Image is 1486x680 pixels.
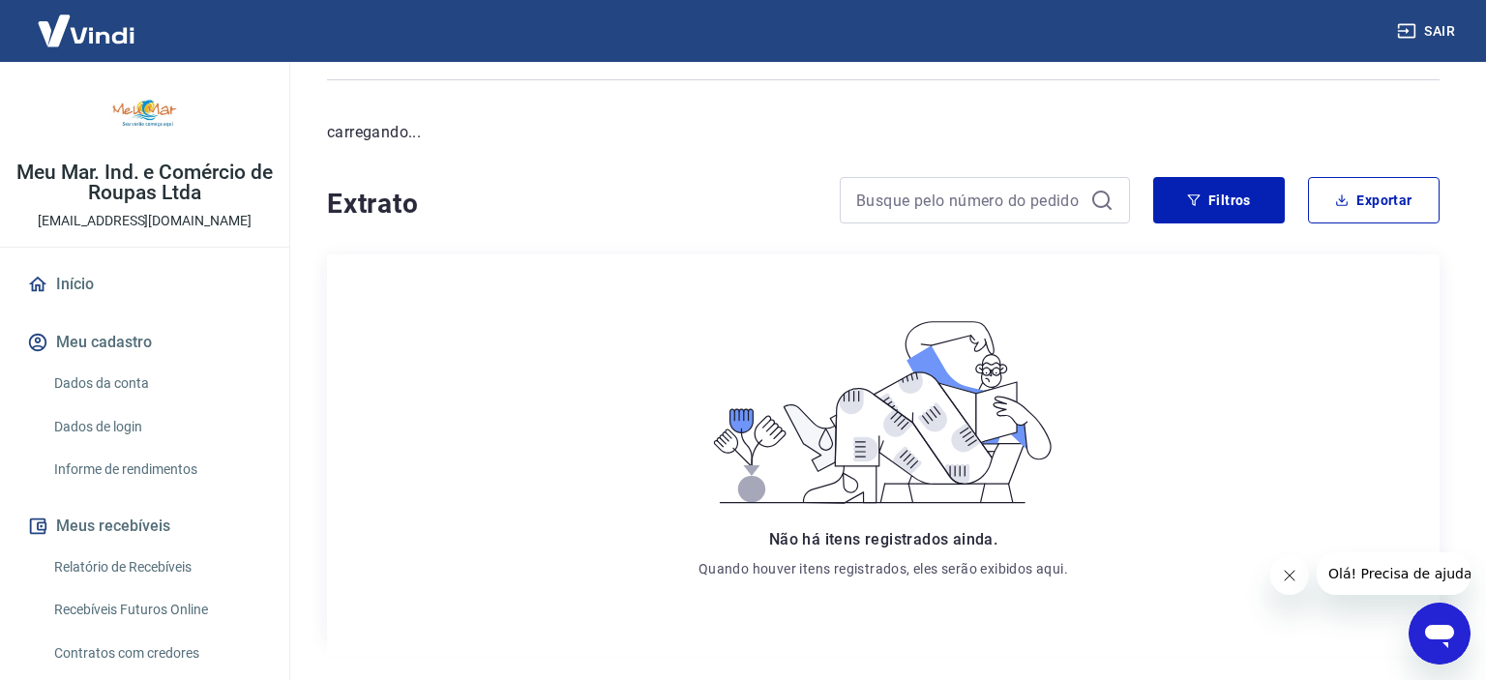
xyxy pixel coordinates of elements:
a: Início [23,263,266,306]
button: Meu cadastro [23,321,266,364]
img: Vindi [23,1,149,60]
h4: Extrato [327,185,817,223]
a: Recebíveis Futuros Online [46,590,266,630]
input: Busque pelo número do pedido [856,186,1083,215]
button: Meus recebíveis [23,505,266,547]
iframe: Mensagem da empresa [1317,552,1471,595]
a: Contratos com credores [46,634,266,673]
a: Informe de rendimentos [46,450,266,489]
iframe: Fechar mensagem [1270,556,1309,595]
p: [EMAIL_ADDRESS][DOMAIN_NAME] [38,211,252,231]
button: Exportar [1308,177,1440,223]
p: Quando houver itens registrados, eles serão exibidos aqui. [698,559,1068,578]
button: Sair [1393,14,1463,49]
img: bc374953-4435-4b9b-8c07-41c5775ea23a.jpeg [106,77,184,155]
span: Olá! Precisa de ajuda? [12,14,163,29]
p: Meu Mar. Ind. e Comércio de Roupas Ltda [15,163,274,203]
a: Relatório de Recebíveis [46,547,266,587]
p: carregando... [327,121,1440,144]
iframe: Botão para abrir a janela de mensagens [1409,603,1471,665]
button: Filtros [1153,177,1285,223]
a: Dados de login [46,407,266,447]
span: Não há itens registrados ainda. [769,530,997,548]
a: Dados da conta [46,364,266,403]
